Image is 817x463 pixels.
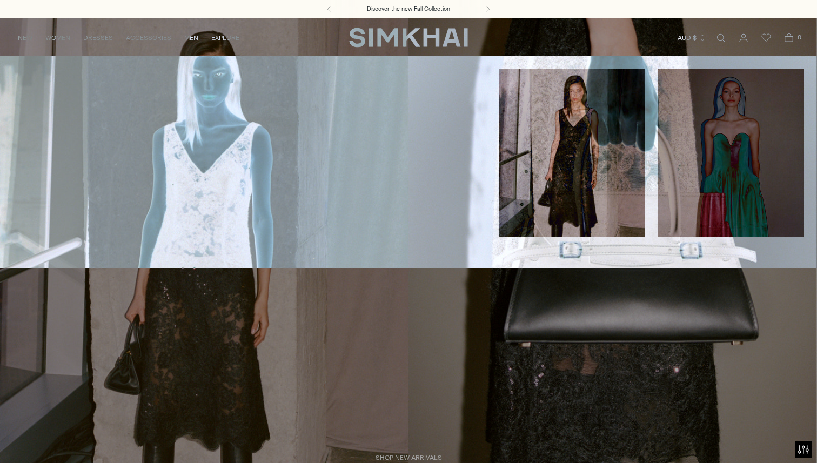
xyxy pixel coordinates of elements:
[367,5,450,14] a: Discover the new Fall Collection
[184,26,198,50] a: MEN
[794,32,804,42] span: 0
[18,26,32,50] a: NEW
[126,26,171,50] a: ACCESSORIES
[710,27,732,49] a: Open search modal
[733,27,754,49] a: Go to the account page
[678,26,706,50] button: AUD $
[349,27,468,48] a: SIMKHAI
[778,27,800,49] a: Open cart modal
[83,26,113,50] a: DRESSES
[45,26,70,50] a: WOMEN
[211,26,239,50] a: EXPLORE
[755,27,777,49] a: Wishlist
